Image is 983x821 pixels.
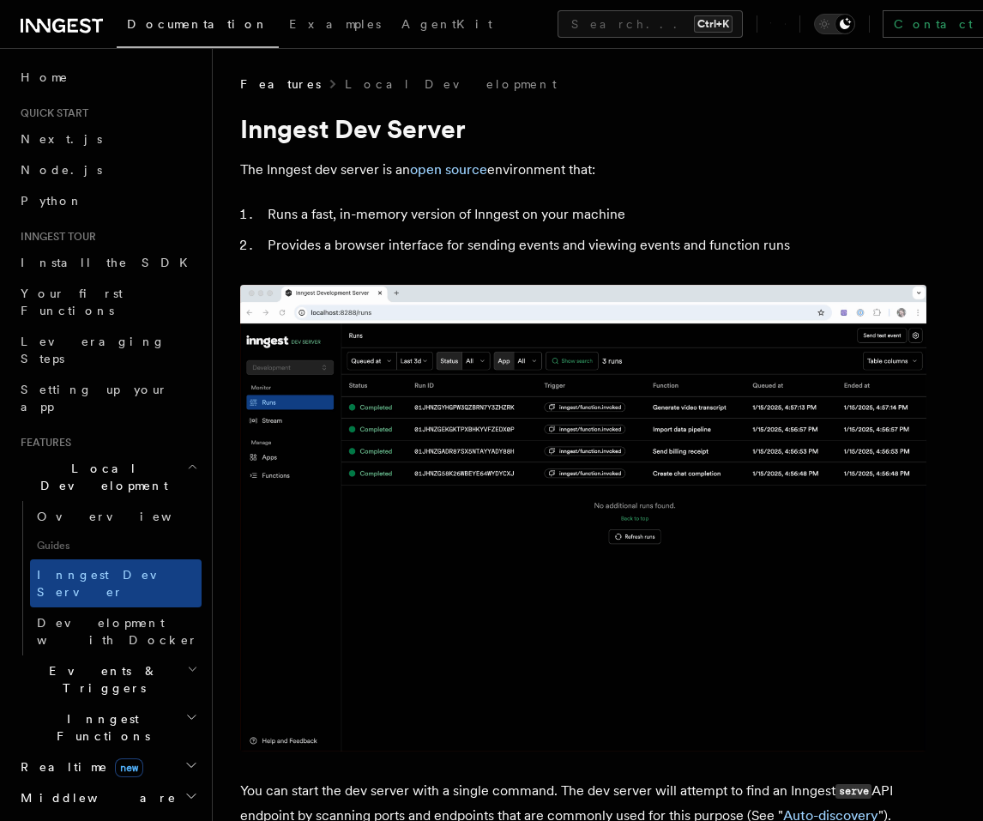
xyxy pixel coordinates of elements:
a: Inngest Dev Server [30,559,202,607]
span: Inngest tour [14,230,96,244]
span: Overview [37,510,214,523]
span: Install the SDK [21,256,198,269]
span: AgentKit [401,17,492,31]
span: Your first Functions [21,287,123,317]
a: Examples [279,5,391,46]
a: Python [14,185,202,216]
span: Quick start [14,106,88,120]
a: Development with Docker [30,607,202,655]
button: Local Development [14,453,202,501]
span: Examples [289,17,381,31]
a: Local Development [345,75,557,93]
p: The Inngest dev server is an environment that: [240,158,926,182]
a: AgentKit [391,5,503,46]
a: Next.js [14,124,202,154]
span: Node.js [21,163,102,177]
code: serve [835,784,871,799]
li: Runs a fast, in-memory version of Inngest on your machine [262,202,926,226]
a: Leveraging Steps [14,326,202,374]
kbd: Ctrl+K [694,15,733,33]
a: Node.js [14,154,202,185]
a: Setting up your app [14,374,202,422]
span: Inngest Functions [14,710,185,745]
a: Documentation [117,5,279,48]
span: Features [14,436,71,450]
span: Home [21,69,69,86]
span: Realtime [14,758,143,776]
span: Events & Triggers [14,662,187,697]
h1: Inngest Dev Server [240,113,926,144]
span: Leveraging Steps [21,335,166,365]
span: Inngest Dev Server [37,568,184,599]
li: Provides a browser interface for sending events and viewing events and function runs [262,233,926,257]
span: Middleware [14,789,177,806]
a: Install the SDK [14,247,202,278]
button: Inngest Functions [14,703,202,752]
div: Local Development [14,501,202,655]
a: Home [14,62,202,93]
a: Your first Functions [14,278,202,326]
button: Events & Triggers [14,655,202,703]
button: Realtimenew [14,752,202,782]
button: Middleware [14,782,202,813]
span: Python [21,194,83,208]
span: Features [240,75,321,93]
span: Guides [30,532,202,559]
span: Setting up your app [21,383,168,414]
a: open source [410,161,487,178]
span: new [115,758,143,777]
a: Overview [30,501,202,532]
span: Development with Docker [37,616,198,647]
span: Next.js [21,132,102,146]
button: Search...Ctrl+K [558,10,743,38]
span: Local Development [14,460,187,494]
span: Documentation [127,17,268,31]
img: Dev Server Demo [240,285,926,752]
button: Toggle dark mode [814,14,855,34]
